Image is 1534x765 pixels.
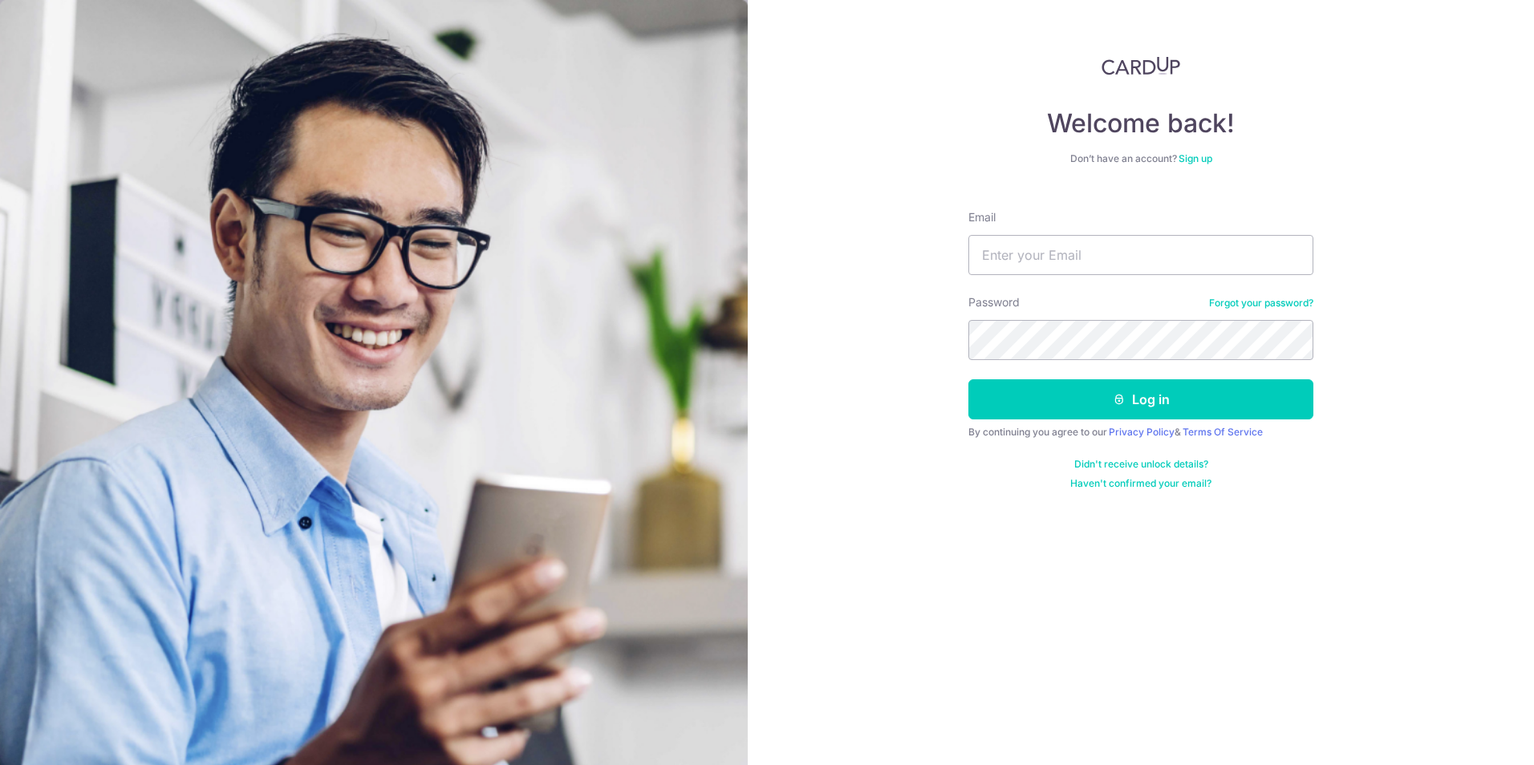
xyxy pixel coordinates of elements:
[968,209,996,225] label: Email
[1183,426,1263,438] a: Terms Of Service
[1074,458,1208,471] a: Didn't receive unlock details?
[1109,426,1175,438] a: Privacy Policy
[1209,297,1313,310] a: Forgot your password?
[968,426,1313,439] div: By continuing you agree to our &
[968,235,1313,275] input: Enter your Email
[968,379,1313,419] button: Log in
[1179,152,1212,164] a: Sign up
[968,294,1020,310] label: Password
[1102,56,1180,75] img: CardUp Logo
[1070,477,1211,490] a: Haven't confirmed your email?
[968,152,1313,165] div: Don’t have an account?
[968,107,1313,140] h4: Welcome back!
